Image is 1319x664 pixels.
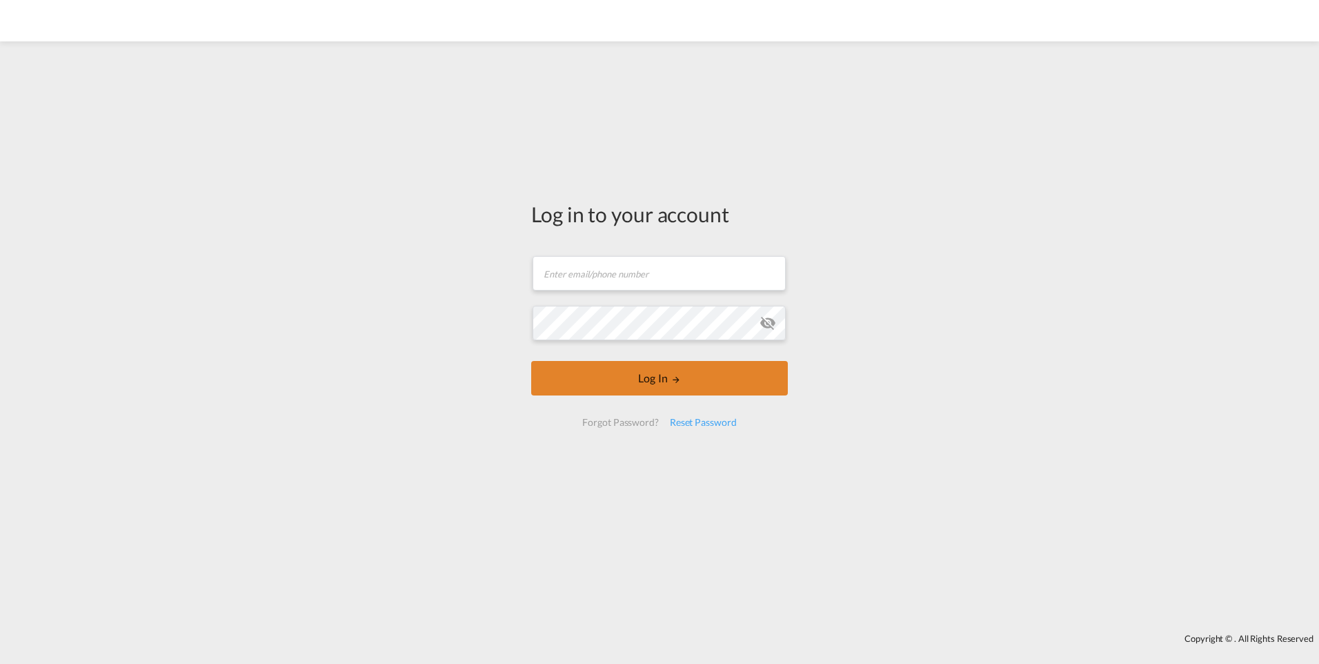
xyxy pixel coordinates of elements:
[533,256,786,291] input: Enter email/phone number
[664,410,742,435] div: Reset Password
[531,361,788,396] button: LOGIN
[760,315,776,331] md-icon: icon-eye-off
[577,410,664,435] div: Forgot Password?
[531,199,788,228] div: Log in to your account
